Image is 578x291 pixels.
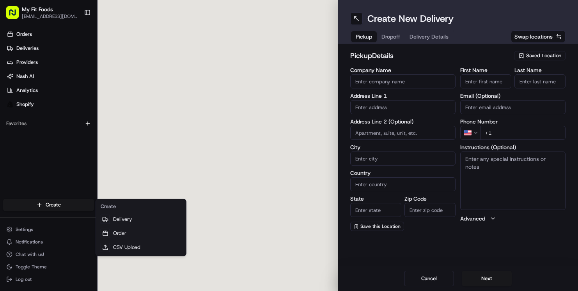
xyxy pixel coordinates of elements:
[404,203,456,217] input: Enter zip code
[46,201,61,208] span: Create
[89,121,105,127] span: [DATE]
[462,271,512,286] button: Next
[404,271,454,286] button: Cancel
[526,52,561,59] span: Saved Location
[22,13,78,19] span: [EMAIL_ADDRESS][DOMAIN_NAME]
[8,31,142,44] p: Welcome 👋
[8,74,22,88] img: 1736555255976-a54dd68f-1ca7-489b-9aae-adbdc363a1c4
[16,31,32,38] span: Orders
[350,93,456,99] label: Address Line 1
[98,226,184,240] a: Order
[350,126,456,140] input: Apartment, suite, unit, etc.
[350,196,401,201] label: State
[16,59,38,66] span: Providers
[3,117,94,130] div: Favorites
[16,153,60,161] span: Knowledge Base
[404,196,456,201] label: Zip Code
[460,215,485,222] label: Advanced
[350,152,456,166] input: Enter city
[8,8,23,23] img: Nash
[350,203,401,217] input: Enter state
[66,154,72,160] div: 💻
[98,212,184,226] a: Delivery
[350,170,456,176] label: Country
[514,67,566,73] label: Last Name
[35,74,128,82] div: Start new chat
[8,154,14,160] div: 📗
[74,153,125,161] span: API Documentation
[514,74,566,88] input: Enter last name
[381,33,400,41] span: Dropoff
[85,121,87,127] span: •
[356,33,372,41] span: Pickup
[367,12,454,25] h1: Create New Delivery
[350,119,456,124] label: Address Line 2 (Optional)
[98,201,184,212] div: Create
[350,50,509,61] h2: pickup Details
[98,240,184,254] a: CSV Upload
[16,101,34,108] span: Shopify
[7,101,13,108] img: Shopify logo
[410,33,449,41] span: Delivery Details
[350,67,456,73] label: Company Name
[16,74,30,88] img: 8571987876998_91fb9ceb93ad5c398215_72.jpg
[55,172,94,178] a: Powered byPylon
[460,100,566,114] input: Enter email address
[360,223,401,229] span: Save this Location
[460,145,566,150] label: Instructions (Optional)
[24,121,83,127] span: Wisdom [PERSON_NAME]
[16,45,39,52] span: Deliveries
[350,177,456,191] input: Enter country
[350,74,456,88] input: Enter company name
[16,73,34,80] span: Nash AI
[460,93,566,99] label: Email (Optional)
[121,100,142,109] button: See all
[16,226,33,233] span: Settings
[16,239,43,245] span: Notifications
[8,113,20,129] img: Wisdom Oko
[16,251,44,257] span: Chat with us!
[78,172,94,178] span: Pylon
[16,264,47,270] span: Toggle Theme
[460,119,566,124] label: Phone Number
[16,121,22,127] img: 1736555255976-a54dd68f-1ca7-489b-9aae-adbdc363a1c4
[22,5,53,13] span: My Fit Foods
[16,87,38,94] span: Analytics
[16,276,32,282] span: Log out
[35,82,107,88] div: We're available if you need us!
[460,67,511,73] label: First Name
[20,50,129,58] input: Clear
[480,126,566,140] input: Enter phone number
[350,145,456,150] label: City
[350,100,456,114] input: Enter address
[8,101,52,108] div: Past conversations
[460,74,511,88] input: Enter first name
[63,150,128,164] a: 💻API Documentation
[514,33,553,41] span: Swap locations
[5,150,63,164] a: 📗Knowledge Base
[133,77,142,86] button: Start new chat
